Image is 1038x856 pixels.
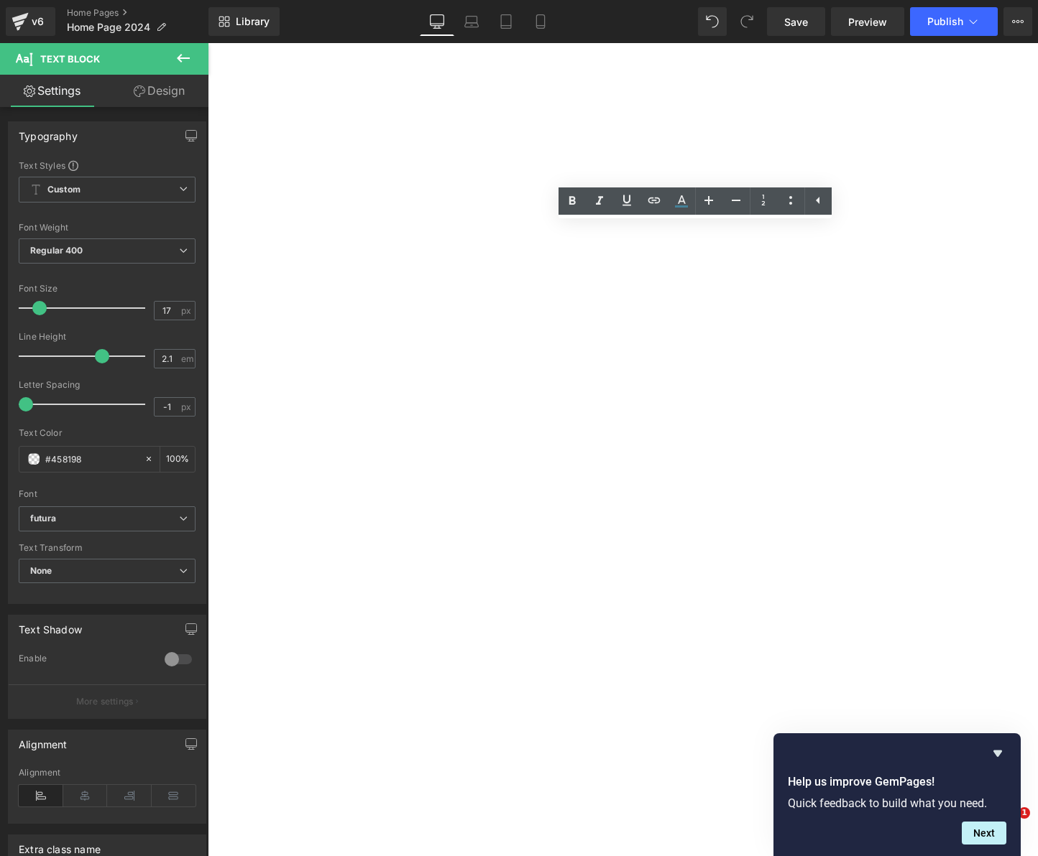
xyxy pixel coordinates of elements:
[47,184,81,196] b: Custom
[788,745,1006,845] div: Help us improve GemPages!
[67,22,150,33] span: Home Page 2024
[6,7,55,36] a: v6
[208,7,280,36] a: New Library
[160,447,195,472] div: %
[19,489,196,499] div: Font
[19,543,196,553] div: Text Transform
[19,380,196,390] div: Letter Spacing
[19,332,196,342] div: Line Height
[40,53,100,65] span: Text Block
[181,306,193,315] span: px
[420,7,454,36] a: Desktop
[30,513,56,525] i: futura
[910,7,998,36] button: Publish
[523,7,558,36] a: Mobile
[236,15,270,28] span: Library
[698,7,727,36] button: Undo
[30,565,52,576] b: None
[30,245,83,256] b: Regular 400
[989,745,1006,762] button: Hide survey
[19,284,196,294] div: Font Size
[848,14,887,29] span: Preview
[1003,7,1032,36] button: More
[181,402,193,411] span: px
[1019,807,1030,819] span: 1
[927,16,963,27] span: Publish
[784,14,808,29] span: Save
[19,428,196,438] div: Text Color
[732,7,761,36] button: Redo
[962,822,1006,845] button: Next question
[45,451,137,467] input: Color
[19,223,196,233] div: Font Weight
[67,7,208,19] a: Home Pages
[107,75,211,107] a: Design
[788,773,1006,791] h2: Help us improve GemPages!
[19,122,78,142] div: Typography
[19,159,196,171] div: Text Styles
[788,796,1006,810] p: Quick feedback to build what you need.
[831,7,904,36] a: Preview
[489,7,523,36] a: Tablet
[181,354,193,363] span: em
[454,7,489,36] a: Laptop
[29,12,47,31] div: v6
